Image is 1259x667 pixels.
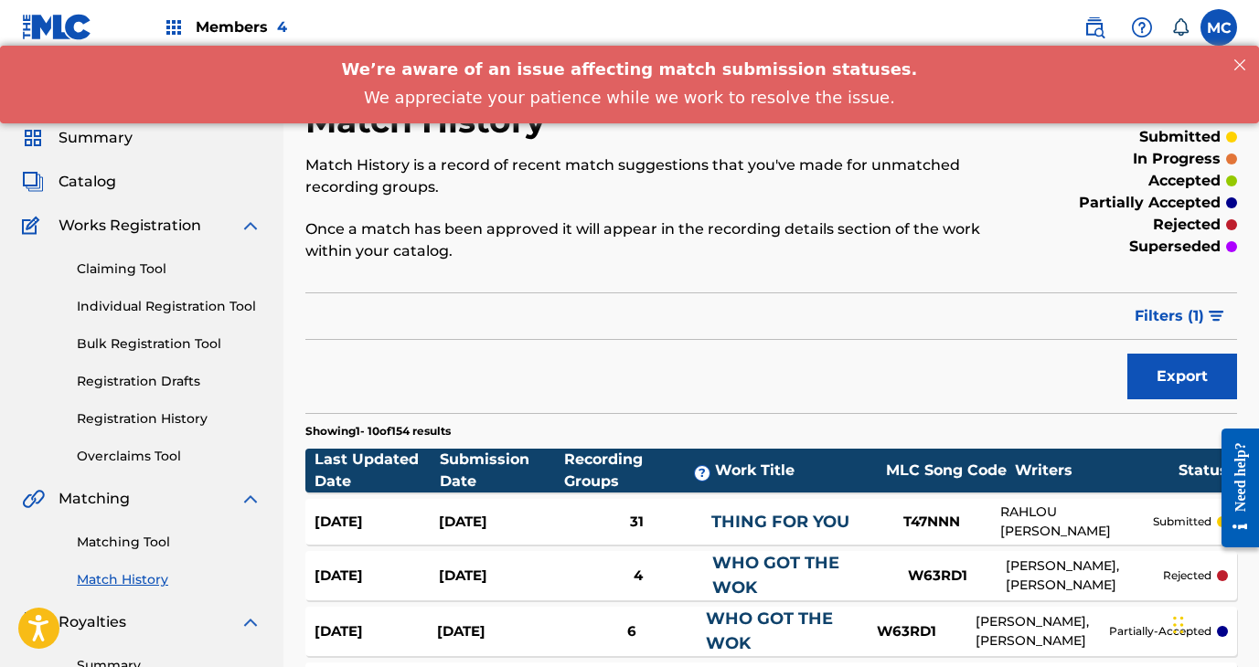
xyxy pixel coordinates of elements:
div: Work Title [715,460,878,482]
p: partially-accepted [1109,623,1211,640]
p: rejected [1163,567,1211,584]
img: expand [240,215,261,237]
div: User Menu [1200,9,1237,46]
span: Summary [59,127,133,149]
div: 6 [559,621,705,642]
span: Works Registration [59,215,201,237]
img: Top Rightsholders [163,16,185,38]
div: [DATE] [439,512,563,533]
div: Drag [1173,598,1184,652]
img: Works Registration [22,215,46,237]
span: ? [695,466,710,481]
button: Filters (1) [1124,293,1237,339]
p: Once a match has been approved it will appear in the recording details section of the work within... [305,218,1023,262]
img: expand [240,611,261,633]
span: 4 [277,18,287,36]
div: Help [1124,9,1160,46]
span: Members [196,16,287,37]
div: Notifications [1171,18,1190,37]
img: filter [1209,311,1224,322]
div: W63RD1 [869,566,1006,587]
span: Matching [59,488,130,510]
div: [DATE] [439,566,563,587]
img: search [1083,16,1105,38]
div: [DATE] [315,512,439,533]
p: superseded [1129,236,1221,258]
iframe: Chat Widget [1168,579,1259,667]
div: MLC Song Code [878,460,1015,482]
a: Registration Drafts [77,372,261,391]
div: W63RD1 [838,621,976,642]
a: THING FOR YOU [711,512,849,532]
div: 31 [562,512,711,533]
div: Submission Date [440,449,565,492]
div: T47NNN [863,512,1000,533]
img: Summary [22,127,44,149]
a: SummarySummary [22,127,133,149]
a: Individual Registration Tool [77,297,261,316]
div: Recording Groups [564,449,714,492]
div: Writers [1015,460,1179,482]
img: Catalog [22,171,44,193]
a: CatalogCatalog [22,171,116,193]
p: Showing 1 - 10 of 154 results [305,423,451,439]
a: Bulk Registration Tool [77,334,261,354]
p: accepted [1148,170,1221,192]
img: help [1131,16,1153,38]
p: Match History is a record of recent match suggestions that you've made for unmatched recording gr... [305,154,1023,198]
a: Public Search [1076,9,1113,46]
span: Catalog [59,171,116,193]
button: Export [1127,354,1237,399]
span: We’re aware of an issue affecting match submission statuses. [342,14,918,33]
a: Overclaims Tool [77,447,261,466]
img: expand [240,488,261,510]
a: Registration History [77,409,261,429]
div: [DATE] [315,621,437,642]
a: Match History [77,570,261,589]
div: [DATE] [437,621,560,642]
img: Royalties [22,611,44,633]
a: Matching Tool [77,533,261,552]
span: Royalties [59,611,126,633]
p: submitted [1139,126,1221,148]
a: WHO GOT THE WOK [706,609,833,653]
img: Matching [22,488,45,510]
p: rejected [1153,214,1221,236]
div: RAHLOU [PERSON_NAME] [1000,503,1153,541]
div: [PERSON_NAME], [PERSON_NAME] [976,612,1109,651]
a: Claiming Tool [77,259,261,279]
iframe: Resource Center [1208,413,1259,564]
p: in progress [1133,148,1221,170]
span: We appreciate your patience while we work to resolve the issue. [364,42,895,61]
div: [DATE] [315,566,439,587]
p: partially accepted [1079,192,1221,214]
a: WHO GOT THE WOK [712,553,839,598]
div: Last Updated Date [315,449,440,492]
div: Status [1179,460,1228,482]
span: Filters ( 1 ) [1135,305,1204,327]
p: submitted [1153,513,1211,530]
div: [PERSON_NAME], [PERSON_NAME] [1006,556,1163,595]
img: MLC Logo [22,14,92,40]
div: 4 [563,566,712,587]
